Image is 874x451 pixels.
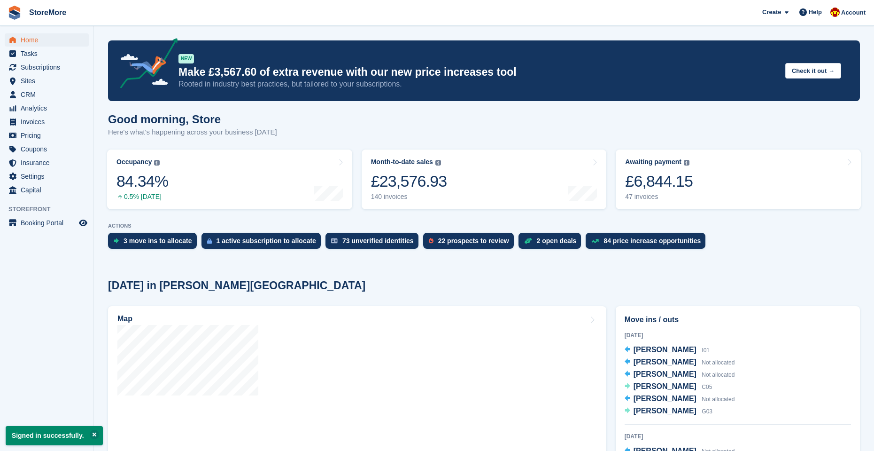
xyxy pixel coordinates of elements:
div: 140 invoices [371,193,447,201]
a: menu [5,74,89,87]
span: [PERSON_NAME] [634,370,696,378]
span: C05 [702,384,712,390]
span: Not allocated [702,396,735,403]
p: Signed in successfully. [6,426,103,445]
span: Capital [21,183,77,197]
span: [PERSON_NAME] [634,346,696,354]
span: [PERSON_NAME] [634,382,696,390]
span: Tasks [21,47,77,60]
span: Invoices [21,115,77,128]
span: [PERSON_NAME] [634,407,696,415]
span: Coupons [21,142,77,156]
a: 73 unverified identities [325,233,423,253]
div: [DATE] [625,331,851,340]
div: 1 active subscription to allocate [217,237,316,245]
div: 84 price increase opportunities [603,237,701,245]
a: menu [5,183,89,197]
p: ACTIONS [108,223,860,229]
div: Month-to-date sales [371,158,433,166]
img: verify_identity-adf6edd0f0f0b5bbfe63781bf79b02c33cf7c696d77639b501bdc392416b5a36.svg [331,238,338,244]
span: Pricing [21,129,77,142]
a: 2 open deals [518,233,586,253]
span: Booking Portal [21,216,77,229]
div: Occupancy [116,158,152,166]
span: Insurance [21,156,77,169]
a: menu [5,102,89,115]
a: menu [5,47,89,60]
p: Rooted in industry best practices, but tailored to your subscriptions. [178,79,778,89]
a: Awaiting payment £6,844.15 47 invoices [616,150,861,209]
div: [DATE] [625,432,851,441]
span: Help [809,8,822,17]
a: [PERSON_NAME] I01 [625,344,710,356]
a: menu [5,88,89,101]
span: Not allocated [702,372,735,378]
a: [PERSON_NAME] Not allocated [625,369,735,381]
div: 2 open deals [537,237,577,245]
h2: Map [117,315,132,323]
img: icon-info-grey-7440780725fd019a000dd9b08b2336e03edf1995a4989e88bcd33f0948082b44.svg [684,160,689,166]
a: 84 price increase opportunities [586,233,710,253]
span: Subscriptions [21,61,77,74]
div: 22 prospects to review [438,237,509,245]
a: 22 prospects to review [423,233,518,253]
a: Preview store [77,217,89,229]
h1: Good morning, Store [108,113,277,126]
span: Storefront [8,205,93,214]
img: deal-1b604bf984904fb50ccaf53a9ad4b4a5d6e5aea283cecdc64d6e3604feb123c2.svg [524,237,532,244]
button: Check it out → [785,63,841,79]
a: [PERSON_NAME] Not allocated [625,356,735,369]
a: Month-to-date sales £23,576.93 140 invoices [362,150,607,209]
h2: Move ins / outs [625,314,851,325]
a: menu [5,61,89,74]
img: move_ins_to_allocate_icon-fdf77a2bb77ea45bf5b3d319d69a93e2d87916cf1d5bf7949dd705db3b84f3ca.svg [114,238,119,244]
a: [PERSON_NAME] G03 [625,405,712,418]
a: menu [5,33,89,47]
a: menu [5,170,89,183]
span: I01 [702,347,710,354]
span: Home [21,33,77,47]
a: menu [5,156,89,169]
img: icon-info-grey-7440780725fd019a000dd9b08b2336e03edf1995a4989e88bcd33f0948082b44.svg [435,160,441,166]
img: price-adjustments-announcement-icon-8257ccfd72463d97f412b2fc003d46551f7dbcb40ab6d574587a9cd5c0d94... [112,38,178,92]
div: 47 invoices [625,193,693,201]
a: [PERSON_NAME] Not allocated [625,393,735,405]
span: CRM [21,88,77,101]
span: Not allocated [702,359,735,366]
a: menu [5,115,89,128]
span: [PERSON_NAME] [634,358,696,366]
p: Make £3,567.60 of extra revenue with our new price increases tool [178,65,778,79]
span: Account [841,8,866,17]
img: icon-info-grey-7440780725fd019a000dd9b08b2336e03edf1995a4989e88bcd33f0948082b44.svg [154,160,160,166]
a: menu [5,129,89,142]
img: stora-icon-8386f47178a22dfd0bd8f6a31ec36ba5ce8667c1dd55bd0f319d3a0aa187defe.svg [8,6,22,20]
a: menu [5,216,89,229]
div: NEW [178,54,194,63]
div: £23,576.93 [371,172,447,191]
a: Occupancy 84.34% 0.5% [DATE] [107,150,352,209]
h2: [DATE] in [PERSON_NAME][GEOGRAPHIC_DATA] [108,279,365,292]
span: [PERSON_NAME] [634,395,696,403]
img: active_subscription_to_allocate_icon-d502201f5373d7db506a760aba3b589e785aa758c864c3986d89f69b8ff3... [207,238,212,244]
a: 3 move ins to allocate [108,233,201,253]
p: Here's what's happening across your business [DATE] [108,127,277,138]
div: Awaiting payment [625,158,681,166]
span: Create [762,8,781,17]
span: G03 [702,408,712,415]
a: 1 active subscription to allocate [201,233,325,253]
img: prospect-51fa495bee0391a8d652442698ab0144808aea92771e9ea1ae160a38d050c398.svg [429,238,433,244]
a: StoreMore [25,5,70,20]
a: [PERSON_NAME] C05 [625,381,712,393]
div: 0.5% [DATE] [116,193,168,201]
img: price_increase_opportunities-93ffe204e8149a01c8c9dc8f82e8f89637d9d84a8eef4429ea346261dce0b2c0.svg [591,239,599,243]
div: 73 unverified identities [342,237,414,245]
a: menu [5,142,89,156]
div: 84.34% [116,172,168,191]
span: Sites [21,74,77,87]
img: Store More Team [830,8,840,17]
div: 3 move ins to allocate [124,237,192,245]
span: Analytics [21,102,77,115]
div: £6,844.15 [625,172,693,191]
span: Settings [21,170,77,183]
